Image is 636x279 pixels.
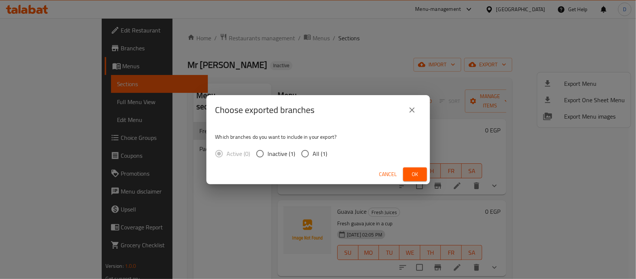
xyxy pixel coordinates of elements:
[227,149,250,158] span: Active (0)
[376,167,400,181] button: Cancel
[215,133,421,141] p: Which branches do you want to include in your export?
[215,104,315,116] h2: Choose exported branches
[313,149,328,158] span: All (1)
[403,167,427,181] button: Ok
[409,170,421,179] span: Ok
[403,101,421,119] button: close
[379,170,397,179] span: Cancel
[268,149,295,158] span: Inactive (1)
